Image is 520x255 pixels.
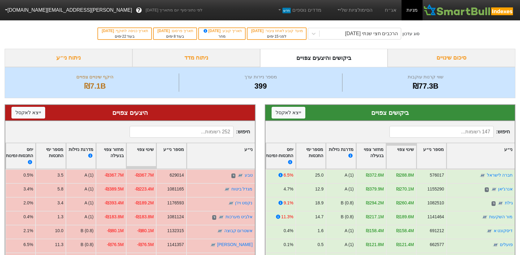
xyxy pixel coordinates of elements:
div: 10.0 [55,228,63,234]
a: מדדים נוספיםחדש [275,4,324,16]
div: -₪223.4M [135,186,154,192]
div: ₪288.8M [396,172,414,178]
img: tase link [491,186,497,193]
span: מחר [218,34,226,39]
span: לפי נתוני סוף יום מתאריך [DATE] [146,7,202,13]
div: 11.3% [281,214,293,220]
img: tase link [482,214,488,220]
div: 1.3 [58,214,63,220]
div: יחס התכסות-זמינות [6,146,33,166]
div: -₪367.7M [105,172,124,178]
div: ₪189.6M [396,214,414,220]
img: tase link [497,200,504,207]
div: -₪80.1M [137,228,154,234]
div: 6.5% [283,172,293,178]
button: ייצא לאקסל [11,107,45,119]
div: מדרגת נזילות [328,146,353,166]
input: 252 רשומות... [130,126,234,138]
div: B (0.8) [81,228,94,234]
div: A (1) [84,214,93,220]
div: 3.4 [58,200,63,206]
div: 25.0 [315,172,323,178]
a: פועלים [500,242,513,247]
div: -₪189.2M [135,200,154,206]
div: Toggle SortBy [4,143,36,169]
span: [DATE] [251,29,264,33]
div: Toggle SortBy [157,143,186,169]
span: חדש [282,8,291,13]
div: ניתוח מדד [132,49,260,67]
div: 1081165 [167,186,184,192]
a: דיסקונט א [493,228,513,233]
div: בעוד ימים [157,34,193,39]
span: [DATE] [203,29,222,33]
div: 1141464 [427,214,444,220]
img: tase link [486,228,492,234]
div: -₪393.4M [105,200,124,206]
a: מור השקעות [489,214,513,219]
div: ₪260.4M [396,200,414,206]
a: מגדל ביטוח [231,186,253,191]
div: יחס התכסות-זמינות [266,146,293,166]
span: [DATE] [157,29,171,33]
div: ₪121.8M [366,241,384,248]
input: 147 רשומות... [389,126,493,138]
div: Toggle SortBy [66,143,96,169]
div: -₪183.8M [105,214,124,220]
div: A (1) [344,172,353,178]
div: -₪367.7M [135,172,154,178]
img: tase link [218,214,224,220]
div: Toggle SortBy [296,143,325,169]
div: תאריך קובע : [202,28,242,34]
a: חברה לישראל [487,173,513,178]
div: A (1) [84,200,93,206]
div: היקף שינויים צפויים [13,73,177,81]
button: ייצא לאקסל [272,107,305,119]
div: 1.6 [317,228,323,234]
div: 9.1% [283,200,293,206]
div: Toggle SortBy [96,143,126,169]
span: 22 [122,34,126,39]
a: טבע [245,173,253,178]
div: 3.4% [24,186,33,192]
div: 1141357 [167,241,184,248]
div: 4.7% [283,186,293,192]
div: -₪76.5M [107,241,123,248]
span: ד [484,187,488,192]
div: 2.0% [24,200,33,206]
div: -₪80.1M [107,228,123,234]
div: היצעים צפויים [11,108,249,117]
img: tase link [237,173,243,179]
div: -₪76.5M [137,241,154,248]
span: ד [212,215,216,220]
div: 1081124 [167,214,184,220]
div: 576017 [430,172,444,178]
div: 0.4% [24,214,33,220]
div: Toggle SortBy [356,143,386,169]
div: -₪183.8M [135,214,154,220]
span: ? [137,6,140,15]
div: -₪389.5M [105,186,124,192]
img: tase link [228,200,234,207]
div: סוג עדכון [402,31,419,37]
div: A (1) [344,228,353,234]
div: ₪121.4M [396,241,414,248]
div: A (1) [84,186,93,192]
div: ₪77.3B [344,81,507,92]
div: 629014 [170,172,184,178]
a: [PERSON_NAME] [217,242,252,247]
div: 2.1% [24,228,33,234]
img: tase link [492,242,499,248]
img: tase link [217,228,223,234]
img: SmartBull [423,4,515,16]
div: 18.9 [315,200,323,206]
div: 1082510 [427,200,444,206]
div: 14.7 [315,214,323,220]
img: tase link [224,186,230,193]
div: 399 [181,81,340,92]
div: סיכום שינויים [388,49,515,67]
span: חיפוש : [389,126,510,138]
div: ₪372.6M [366,172,384,178]
div: 0.5 [317,241,323,248]
span: 8 [174,34,176,39]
